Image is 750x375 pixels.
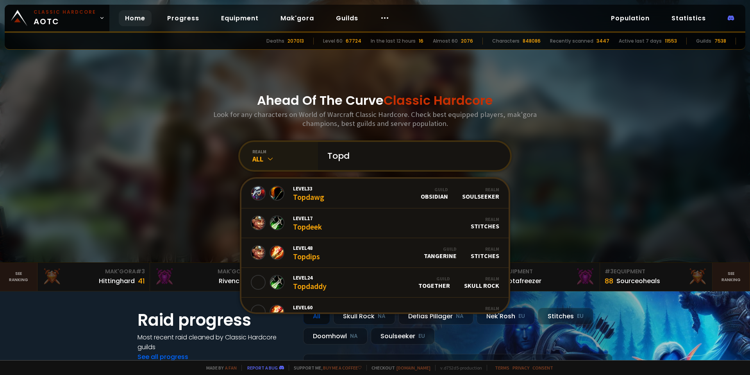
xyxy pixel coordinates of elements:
div: Equipment [605,267,707,276]
span: Level 60 [293,304,329,311]
div: Almost 60 [433,38,458,45]
div: Stitches [538,308,593,325]
a: Progress [161,10,205,26]
div: Mak'Gora [42,267,145,276]
a: Equipment [215,10,265,26]
a: Home [119,10,152,26]
div: Realm [462,305,499,311]
small: NA [350,332,358,340]
div: Together [418,276,450,289]
a: Seeranking [712,263,750,291]
div: Realm [471,216,499,222]
a: a fan [225,365,237,371]
span: Classic Hardcore [384,92,493,109]
small: EU [518,312,525,320]
a: [DOMAIN_NAME] [396,365,430,371]
h1: Raid progress [137,308,294,332]
div: Characters [492,38,520,45]
a: Level24TopdaddyGuildTogetherRealmSkull Rock [241,268,509,298]
div: Level 60 [323,38,343,45]
a: #3Equipment88Sourceoheals [600,263,712,291]
small: NA [378,312,386,320]
a: Terms [495,365,509,371]
div: All [252,154,318,163]
div: 3447 [596,38,609,45]
div: Mak'Gora [155,267,257,276]
div: 88 [605,276,613,286]
small: Classic Hardcore [34,9,96,16]
div: Guild [421,187,448,192]
div: Sourceoheals [616,276,660,286]
a: Guilds [330,10,364,26]
div: Soulseeker [462,187,499,200]
a: Buy me a coffee [323,365,362,371]
div: 41 [138,276,145,286]
div: Topdaddy [293,274,327,291]
div: Guild [418,276,450,282]
div: 7538 [714,38,726,45]
a: Report a bug [247,365,278,371]
small: EU [577,312,584,320]
h4: Most recent raid cleaned by Classic Hardcore guilds [137,332,294,352]
div: Hittinghard [99,276,135,286]
div: Rivench [219,276,243,286]
div: All [303,308,330,325]
div: In the last 12 hours [371,38,416,45]
small: EU [418,332,425,340]
div: 67724 [346,38,361,45]
h1: Ahead Of The Curve [257,91,493,110]
span: Level 24 [293,274,327,281]
div: Obsidian [421,187,448,200]
div: Stitches [471,246,499,260]
div: 16 [419,38,423,45]
span: Level 48 [293,244,320,251]
a: #2Equipment88Notafreezer [487,263,600,291]
div: Topdawgg [293,304,329,321]
span: # 3 [136,267,145,275]
h3: Look for any characters on World of Warcraft Classic Hardcore. Check best equipped players, mak'g... [210,110,540,128]
span: Checkout [366,365,430,371]
div: Topdeek [293,215,322,231]
div: Active last 7 days [619,38,662,45]
div: Skull Rock [333,308,395,325]
div: Topdips [293,244,320,261]
span: v. d752d5 - production [435,365,482,371]
div: Notafreezer [504,276,541,286]
span: Level 33 [293,185,324,192]
div: Recently scanned [550,38,593,45]
div: Equipment [492,267,595,276]
div: Topdawg [293,185,324,202]
span: Level 17 [293,215,322,222]
a: Mak'Gora#2Rivench100 [150,263,262,291]
a: Population [605,10,656,26]
a: Level33TopdawgGuildObsidianRealmSoulseeker [241,179,509,208]
a: [DATE]zgpetri on godDefias Pillager8 /90 [303,354,612,375]
small: NA [456,312,464,320]
span: # 3 [605,267,614,275]
input: Search a character... [323,142,501,170]
div: Guilds [696,38,711,45]
div: 11553 [665,38,677,45]
span: Made by [202,365,237,371]
span: Support me, [289,365,362,371]
div: Realm [462,187,499,192]
a: Privacy [512,365,529,371]
div: Soulseeker [462,305,499,319]
a: See all progress [137,352,188,361]
div: Tangerine [424,246,457,260]
div: Skull Rock [464,276,499,289]
div: Guild [424,246,457,252]
a: Classic HardcoreAOTC [5,5,109,31]
span: AOTC [34,9,96,27]
a: Level60TopdawggRealmSoulseeker [241,298,509,327]
a: Level48TopdipsGuildTangerineRealmStitches [241,238,509,268]
div: Soulseeker [371,328,435,344]
a: Mak'Gora#3Hittinghard41 [37,263,150,291]
div: Deaths [266,38,284,45]
a: Level17TopdeekRealmStitches [241,208,509,238]
a: Mak'gora [274,10,320,26]
a: Consent [532,365,553,371]
div: realm [252,149,318,154]
div: 2076 [461,38,473,45]
div: 848086 [523,38,541,45]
